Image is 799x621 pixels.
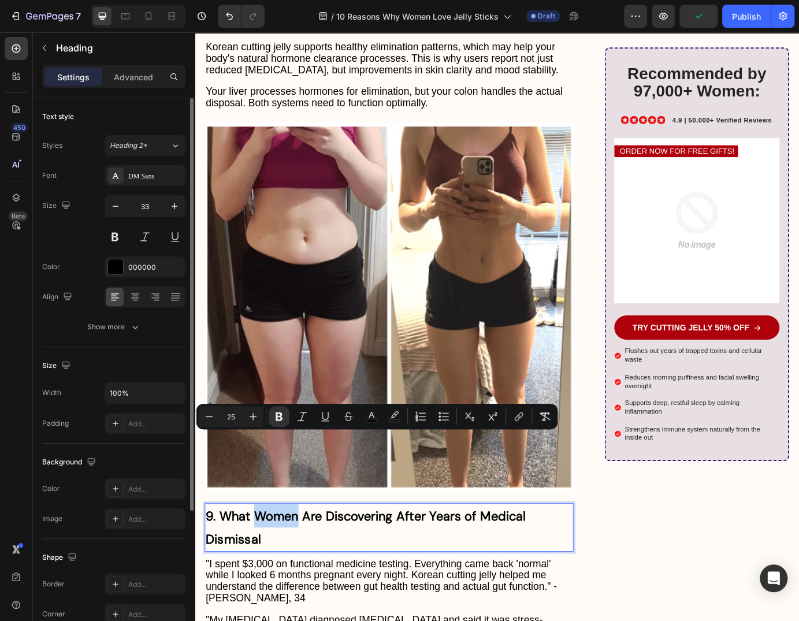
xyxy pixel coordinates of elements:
[722,5,771,28] button: Publish
[42,388,61,398] div: Width
[42,609,65,619] div: Corner
[42,111,74,122] div: Text style
[331,10,334,23] span: /
[128,484,183,494] div: Add...
[42,514,62,524] div: Image
[128,609,183,620] div: Add...
[42,198,73,214] div: Size
[538,11,555,21] span: Draft
[42,579,65,589] div: Border
[493,451,669,470] p: Strengthens immune system naturally from the inside out
[481,121,671,311] img: no-image-2048-5e88c1b20e087fb7bbe9a3771824e743c244f437e4f8ba93bbf7b11b53f7824c_large.gif
[502,333,636,345] p: TRY CUTTING JELLY 50% OFF
[105,382,185,403] input: Auto
[42,358,73,374] div: Size
[196,404,558,429] div: Editor contextual toolbar
[42,262,60,272] div: Color
[13,545,380,591] strong: 9. What Women Are Discovering After Years of Medical Dismissal
[42,140,62,151] div: Styles
[114,71,153,83] p: Advanced
[42,455,98,470] div: Background
[128,514,183,525] div: Add...
[110,140,147,151] span: Heading 2*
[496,37,656,58] strong: Recommended by
[488,131,619,143] p: ORDER NOW FOR FREE GIFTS!
[42,550,79,566] div: Shape
[503,57,648,78] strong: 97,000+ Women:
[76,9,81,23] p: 7
[57,71,90,83] p: Settings
[128,419,183,429] div: Add...
[42,317,185,337] button: Show more
[336,10,499,23] span: 10 Reasons Why Women Love Jelly Sticks
[493,421,669,441] p: Supports deep, restful sleep by calming inflammation
[548,96,662,105] strong: 4.9 | 50,000+ Verified Reviews
[128,262,183,273] div: 000000
[732,10,761,23] div: Publish
[5,5,86,28] button: 7
[9,211,28,221] div: Beta
[481,325,671,352] a: TRY CUTTING JELLY 50% OFF
[195,32,799,621] iframe: Design area
[42,484,60,494] div: Color
[218,5,265,28] div: Undo/Redo
[87,321,141,333] div: Show more
[760,564,787,592] div: Open Intercom Messenger
[128,171,183,181] div: DM Sans
[493,391,669,411] p: Reduces morning puffiness and facial swelling overnight
[493,361,669,381] p: Flushes out years of trapped toxins and cellular waste
[105,135,185,156] button: Heading 2*
[11,123,28,132] div: 450
[56,41,181,55] p: Heading
[128,579,183,590] div: Add...
[42,418,69,429] div: Padding
[42,170,57,181] div: Font
[42,289,75,305] div: Align
[12,540,434,596] h2: Rich Text Editor. Editing area: main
